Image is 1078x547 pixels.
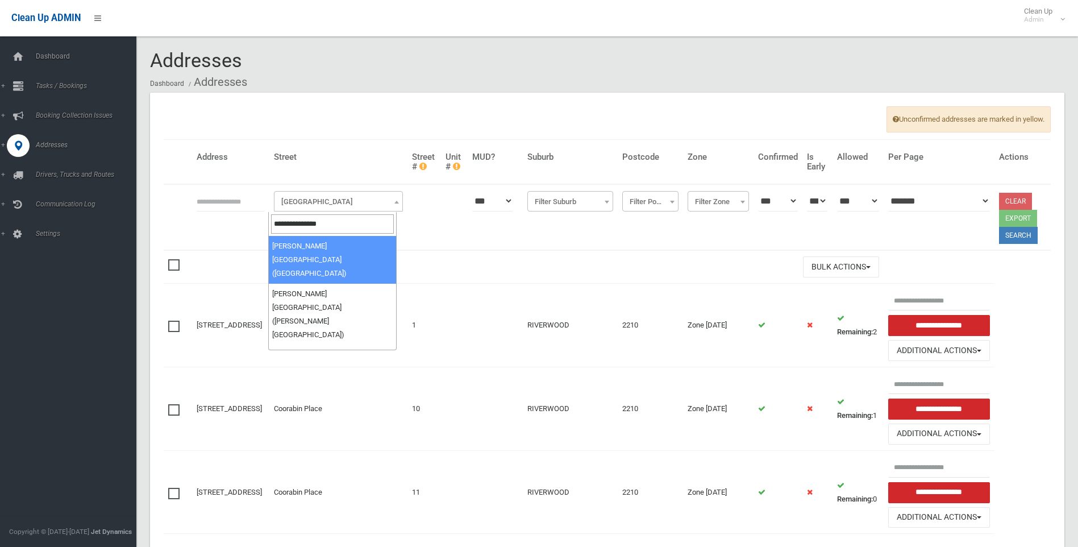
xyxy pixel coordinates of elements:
[683,450,754,534] td: Zone [DATE]
[622,191,679,212] span: Filter Postcode
[527,191,613,212] span: Filter Suburb
[32,230,145,238] span: Settings
[837,328,873,336] strong: Remaining:
[527,152,613,162] h4: Suburb
[833,450,883,534] td: 0
[888,507,990,528] button: Additional Actions
[407,284,441,367] td: 1
[269,284,397,345] li: [PERSON_NAME][GEOGRAPHIC_DATA] ([PERSON_NAME][GEOGRAPHIC_DATA])
[833,367,883,451] td: 1
[269,236,397,284] li: [PERSON_NAME][GEOGRAPHIC_DATA] ([GEOGRAPHIC_DATA])
[999,210,1037,227] button: Export
[472,152,518,162] h4: MUD?
[888,424,990,445] button: Additional Actions
[999,193,1032,210] a: Clear
[683,284,754,367] td: Zone [DATE]
[150,49,242,72] span: Addresses
[32,82,145,90] span: Tasks / Bookings
[523,367,618,451] td: RIVERWOOD
[1024,15,1052,24] small: Admin
[618,450,683,534] td: 2210
[32,200,145,208] span: Communication Log
[837,152,879,162] h4: Allowed
[530,194,610,210] span: Filter Suburb
[197,488,262,496] a: [STREET_ADDRESS]
[150,80,184,88] a: Dashboard
[688,152,749,162] h4: Zone
[683,367,754,451] td: Zone [DATE]
[32,111,145,119] span: Booking Collection Issues
[886,106,1051,132] span: Unconfirmed addresses are marked in yellow.
[407,450,441,534] td: 11
[837,495,873,503] strong: Remaining:
[688,191,749,212] span: Filter Zone
[407,367,441,451] td: 10
[618,284,683,367] td: 2210
[523,450,618,534] td: RIVERWOOD
[9,528,89,536] span: Copyright © [DATE]-[DATE]
[690,194,746,210] span: Filter Zone
[622,152,679,162] h4: Postcode
[274,152,403,162] h4: Street
[803,256,879,277] button: Bulk Actions
[833,284,883,367] td: 2
[446,152,463,171] h4: Unit #
[32,171,145,179] span: Drivers, Trucks and Routes
[11,13,81,23] span: Clean Up ADMIN
[888,340,990,361] button: Additional Actions
[807,152,828,171] h4: Is Early
[999,152,1046,162] h4: Actions
[197,152,265,162] h4: Address
[625,194,676,210] span: Filter Postcode
[523,284,618,367] td: RIVERWOOD
[277,194,400,210] span: Filter Street
[618,367,683,451] td: 2210
[91,528,132,536] strong: Jet Dynamics
[32,52,145,60] span: Dashboard
[412,152,436,171] h4: Street #
[197,404,262,413] a: [STREET_ADDRESS]
[32,141,145,149] span: Addresses
[758,152,798,162] h4: Confirmed
[999,227,1038,244] button: Search
[888,152,990,162] h4: Per Page
[269,367,407,451] td: Coorabin Place
[274,191,403,212] span: Filter Street
[269,345,397,407] li: [PERSON_NAME][GEOGRAPHIC_DATA] ([PERSON_NAME][GEOGRAPHIC_DATA])
[837,411,873,420] strong: Remaining:
[1018,7,1064,24] span: Clean Up
[197,321,262,329] a: [STREET_ADDRESS]
[269,450,407,534] td: Coorabin Place
[186,72,247,93] li: Addresses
